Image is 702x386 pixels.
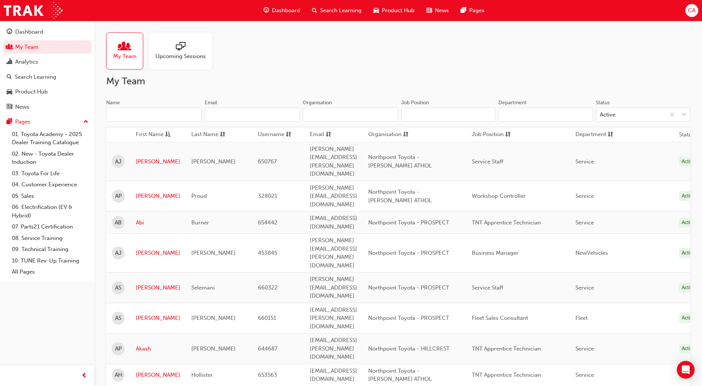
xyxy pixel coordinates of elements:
span: 660151 [258,315,276,321]
div: Active [679,157,698,167]
span: AS [115,314,121,322]
span: search-icon [312,6,317,15]
span: CA [688,6,695,15]
span: [EMAIL_ADDRESS][PERSON_NAME][DOMAIN_NAME] [310,307,357,330]
span: Pages [469,6,484,15]
span: Hollister [191,372,213,378]
span: TNT Apprentice Technician [472,345,541,352]
div: Active [679,218,698,228]
span: Dashboard [272,6,300,15]
span: [PERSON_NAME][EMAIL_ADDRESS][DOMAIN_NAME] [310,276,357,299]
span: AB [115,219,122,227]
button: Departmentsorting-icon [575,130,616,139]
span: [PERSON_NAME] [191,158,236,165]
button: Organisationsorting-icon [368,130,409,139]
span: TNT Apprentice Technician [472,219,541,226]
span: Job Position [472,130,504,139]
a: [PERSON_NAME] [136,158,180,166]
span: Organisation [368,130,402,139]
span: sorting-icon [220,130,225,139]
a: [PERSON_NAME] [136,284,180,292]
span: First Name [136,130,164,139]
span: Service [575,284,594,291]
button: Pages [3,115,91,129]
button: First Nameasc-icon [136,130,177,139]
span: people-icon [120,42,130,52]
span: [EMAIL_ADDRESS][DOMAIN_NAME] [310,368,357,383]
button: Job Positionsorting-icon [472,130,513,139]
a: My Team [106,33,149,70]
span: Email [310,130,324,139]
a: Product Hub [3,85,91,99]
a: 05. Sales [9,190,91,202]
div: Search Learning [15,73,56,81]
a: 02. New - Toyota Dealer Induction [9,148,91,168]
span: Northpoint Toyota - [PERSON_NAME] ATHOL [368,368,432,383]
span: 644687 [258,345,278,352]
span: AS [115,284,121,292]
a: [PERSON_NAME] [136,371,180,379]
div: Status [596,99,610,106]
a: search-iconSearch Learning [306,3,367,18]
a: [PERSON_NAME] [136,192,180,200]
span: Northpoint Toyota - [PERSON_NAME] ATHOL [368,154,432,169]
span: Search Learning [320,6,362,15]
a: [PERSON_NAME] [136,314,180,322]
span: Business Manager [472,250,518,256]
span: Product Hub [382,6,414,15]
span: Service [575,372,594,378]
span: pages-icon [461,6,466,15]
span: sorting-icon [286,130,291,139]
span: 653563 [258,372,277,378]
div: Active [679,283,698,293]
a: 09. Technical Training [9,244,91,255]
input: Job Position [401,108,496,122]
div: Active [679,313,698,323]
span: NewVehicles [575,250,608,256]
a: pages-iconPages [455,3,490,18]
span: [PERSON_NAME][EMAIL_ADDRESS][PERSON_NAME][DOMAIN_NAME] [310,146,357,177]
input: Department [498,108,593,122]
div: News [15,103,29,111]
span: sorting-icon [326,130,331,139]
span: Service [575,219,594,226]
img: Trak [4,2,63,19]
a: car-iconProduct Hub [367,3,420,18]
button: Usernamesorting-icon [258,130,299,139]
a: news-iconNews [420,3,455,18]
button: Emailsorting-icon [310,130,350,139]
span: Northpoint Toyota - PROSPECT [368,315,449,321]
a: All Pages [9,266,91,278]
th: Status [679,131,695,139]
span: [EMAIL_ADDRESS][DOMAIN_NAME] [310,215,357,230]
div: Open Intercom Messenger [677,361,695,379]
a: 06. Electrification (EV & Hybrid) [9,202,91,221]
a: My Team [3,40,91,54]
span: 650767 [258,158,277,165]
div: Active [679,191,698,201]
span: [PERSON_NAME][EMAIL_ADDRESS][DOMAIN_NAME] [310,184,357,208]
a: 07. Parts21 Certification [9,221,91,233]
span: Northpoint Toyota - PROSPECT [368,284,449,291]
span: pages-icon [7,119,12,125]
input: Organisation [303,108,398,122]
span: car-icon [373,6,379,15]
span: up-icon [83,117,88,127]
span: Northpoint Toyota - HILLCREST [368,345,450,352]
a: Search Learning [3,70,91,84]
span: TNT Apprentice Technician [472,372,541,378]
span: 453845 [258,250,277,256]
span: Northpoint Toyota - PROSPECT [368,219,449,226]
span: [EMAIL_ADDRESS][PERSON_NAME][DOMAIN_NAME] [310,337,357,360]
span: AJ [115,249,121,257]
span: Service Staff [472,158,503,165]
button: CA [685,4,698,17]
span: Fleet [575,315,588,321]
span: Fleet Sales Consultant [472,315,528,321]
div: Active [679,344,698,354]
span: Service [575,345,594,352]
a: Abi [136,219,180,227]
span: 660322 [258,284,278,291]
